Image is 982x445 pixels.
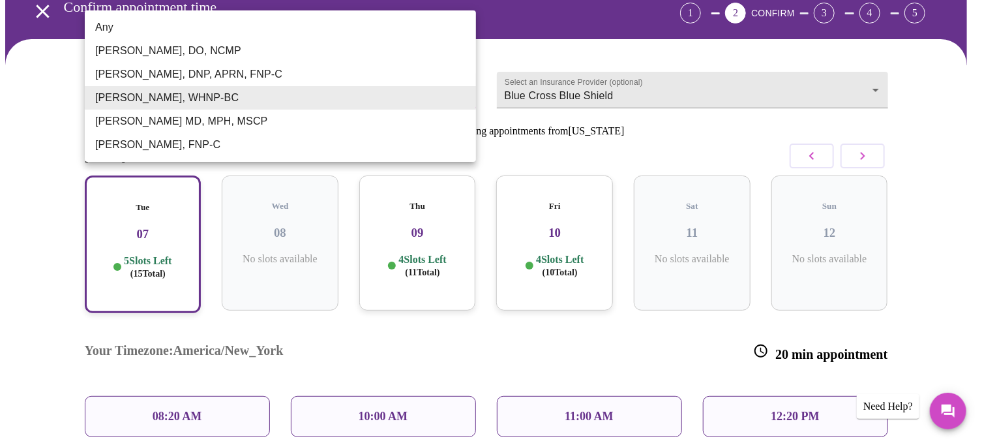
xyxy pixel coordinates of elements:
li: [PERSON_NAME], WHNP-BC [85,86,476,110]
li: [PERSON_NAME], DO, NCMP [85,39,476,63]
li: [PERSON_NAME] MD, MPH, MSCP [85,110,476,133]
li: [PERSON_NAME], DNP, APRN, FNP-C [85,63,476,86]
li: Any [85,16,476,39]
li: [PERSON_NAME], FNP-C [85,133,476,157]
